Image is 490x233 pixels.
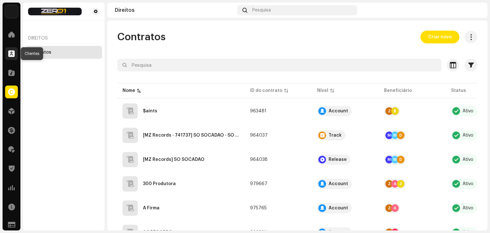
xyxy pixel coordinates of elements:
[115,8,235,13] div: Direitos
[317,87,328,94] div: Nível
[385,132,393,139] div: M
[250,133,268,138] span: 964037
[117,59,442,71] input: Pesquisa
[385,156,393,163] div: M
[28,8,82,15] img: 447fdb0e-7466-46eb-a752-159f42a3cee2
[317,179,374,189] span: Account
[317,106,374,116] span: Account
[26,31,102,46] re-a-nav-header: Direitos
[117,31,166,43] span: Contratos
[420,31,459,43] button: Criar novo
[252,8,271,13] span: Pesquisa
[250,87,282,94] div: ID do contrato
[391,107,399,115] div: $
[143,206,160,210] div: A Firma
[329,206,348,210] div: Account
[397,180,405,188] div: 3
[143,109,157,113] div: $aints
[397,156,405,163] div: D
[385,107,393,115] div: Z
[329,109,348,113] div: Account
[397,132,405,139] div: D
[329,133,342,138] div: Track
[428,31,452,43] span: Criar novo
[385,180,393,188] div: Z
[317,154,374,165] span: Release
[250,182,267,186] span: 979667
[5,5,18,18] img: cd9a510e-9375-452c-b98b-71401b54d8f9
[250,109,266,113] span: 963481
[317,130,374,140] span: Track
[250,206,267,210] span: 975765
[317,203,374,213] span: Account
[26,46,102,59] re-m-nav-item: Contratos
[391,180,399,188] div: A
[250,157,268,162] span: 964038
[329,182,348,186] div: Account
[385,204,393,212] div: Z
[143,133,240,138] div: [MZ Records - 741737] SÓ SOCADÃO - SÓ SOCADÃO - QZYFZ2509720
[391,132,399,139] div: M
[122,87,135,94] div: Nome
[143,157,204,162] div: [MZ Records] SÓ SOCADÃO
[143,182,176,186] div: 300 Produtora
[470,5,480,15] img: d5fcb490-8619-486f-abee-f37e7aa619ed
[329,157,347,162] div: Release
[391,156,399,163] div: M
[391,204,399,212] div: A
[28,50,51,55] div: Contratos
